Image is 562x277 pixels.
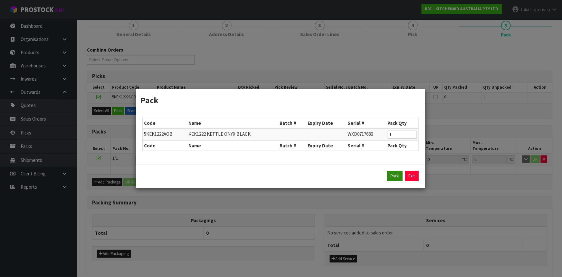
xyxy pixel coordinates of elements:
th: Expiry Date [306,118,346,128]
th: Name [187,118,278,128]
span: 5KEK1222AOB [144,131,173,137]
button: Pack [387,171,403,181]
th: Pack Qty [386,118,418,128]
th: Serial # [346,118,386,128]
span: KEK1222 KETTLE ONYX BLACK [189,131,251,137]
th: Pack Qty [386,140,418,151]
th: Expiry Date [306,140,346,151]
th: Name [187,140,278,151]
h3: Pack [141,94,420,106]
th: Code [143,140,187,151]
th: Code [143,118,187,128]
a: Exit [405,171,419,181]
th: Serial # [346,140,386,151]
th: Batch # [278,118,306,128]
span: WXD0717686 [348,131,373,137]
th: Batch # [278,140,306,151]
